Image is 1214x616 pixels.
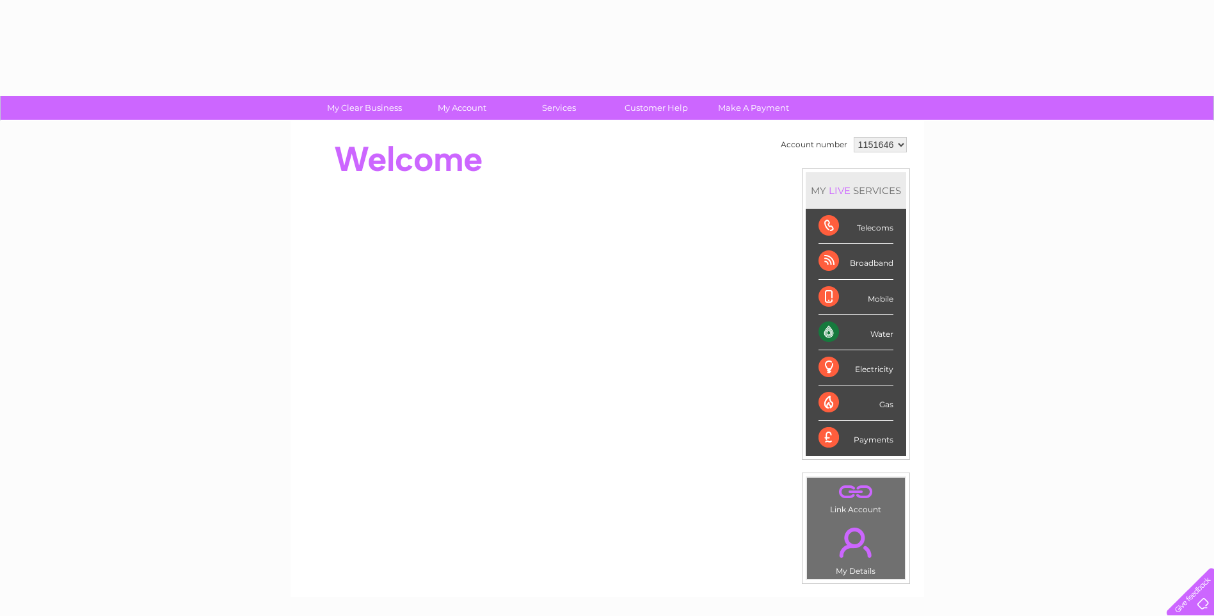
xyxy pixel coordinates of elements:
div: Payments [819,421,893,455]
div: LIVE [826,184,853,197]
a: My Account [409,96,515,120]
a: Services [506,96,612,120]
div: Mobile [819,280,893,315]
a: . [810,520,902,565]
div: MY SERVICES [806,172,906,209]
td: My Details [806,517,906,580]
a: . [810,481,902,503]
td: Link Account [806,477,906,517]
a: My Clear Business [312,96,417,120]
div: Water [819,315,893,350]
td: Account number [778,134,851,156]
div: Broadband [819,244,893,279]
a: Make A Payment [701,96,806,120]
div: Electricity [819,350,893,385]
div: Telecoms [819,209,893,244]
div: Gas [819,385,893,421]
a: Customer Help [603,96,709,120]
